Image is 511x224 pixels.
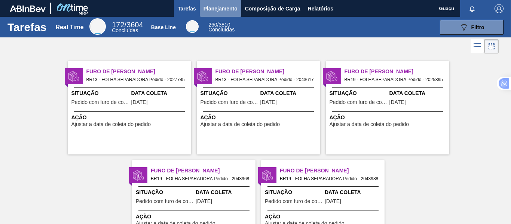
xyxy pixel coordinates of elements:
button: Notificações [460,3,484,14]
span: Furo de Coleta [345,68,449,76]
span: BR19 - FOLHA SEPARADORA Pedido - 2043968 [151,175,250,183]
span: Composição de Carga [245,4,300,13]
span: Furo de Coleta [280,167,385,175]
span: Concluídas [112,27,138,33]
h1: Tarefas [7,23,47,31]
span: Situação [265,188,323,196]
span: Relatórios [308,4,333,13]
div: Real Time [89,18,106,35]
span: Data Coleta [196,188,254,196]
span: Furo de Coleta [215,68,320,76]
div: Real Time [112,22,143,33]
span: Ajustar a data de coleta do pedido [71,122,151,127]
img: status [133,170,144,181]
span: Situação [201,89,258,97]
span: BR19 - FOLHA SEPARADORA Pedido - 2043988 [280,175,379,183]
span: Data Coleta [131,89,189,97]
span: Tarefas [178,4,196,13]
span: Concluídas [208,27,235,33]
span: Pedido com furo de coleta [201,99,258,105]
span: BR13 - FOLHA SEPARADORA Pedido - 2043617 [215,76,314,84]
div: Base Line [151,24,176,30]
span: Data Coleta [325,188,383,196]
button: Filtro [440,20,504,35]
div: Visão em Lista [471,39,484,53]
span: Situação [136,188,194,196]
span: Situação [71,89,129,97]
span: BR13 - FOLHA SEPARADORA Pedido - 2027745 [86,76,185,84]
span: 12/10/2025 [260,99,277,105]
span: BR19 - FOLHA SEPARADORA Pedido - 2025895 [345,76,443,84]
span: 07/10/2025 [325,199,341,204]
span: Pedido com furo de coleta [265,199,323,204]
span: 08/10/2025 [131,99,148,105]
span: Pedido com furo de coleta [136,199,194,204]
div: Visão em Cards [484,39,499,53]
span: Filtro [471,24,484,30]
img: Logout [495,4,504,13]
span: Ajustar a data de coleta do pedido [330,122,409,127]
img: TNhmsLtSVTkK8tSr43FrP2fwEKptu5GPRR3wAAAABJRU5ErkJggg== [10,5,46,12]
span: 12/10/2025 [389,99,406,105]
span: Situação [330,89,388,97]
span: / 3810 [208,22,230,28]
span: Ação [136,213,254,221]
span: 172 [112,21,124,29]
img: status [326,71,337,82]
span: Ajustar a data de coleta do pedido [201,122,280,127]
span: Planejamento [204,4,238,13]
img: status [197,71,208,82]
span: Pedido com furo de coleta [330,99,388,105]
span: Data Coleta [260,89,318,97]
span: Ação [201,114,318,122]
span: Furo de Coleta [86,68,191,76]
span: Ação [71,114,189,122]
span: 09/10/2025 [196,199,212,204]
span: / 3604 [112,21,143,29]
div: Real Time [55,24,83,31]
span: Ação [330,114,447,122]
span: Data Coleta [389,89,447,97]
span: Ação [265,213,383,221]
img: status [68,71,79,82]
span: Furo de Coleta [151,167,255,175]
div: Base Line [208,22,235,32]
div: Base Line [186,20,199,33]
img: status [262,170,273,181]
span: Pedido com furo de coleta [71,99,129,105]
span: 260 [208,22,217,28]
